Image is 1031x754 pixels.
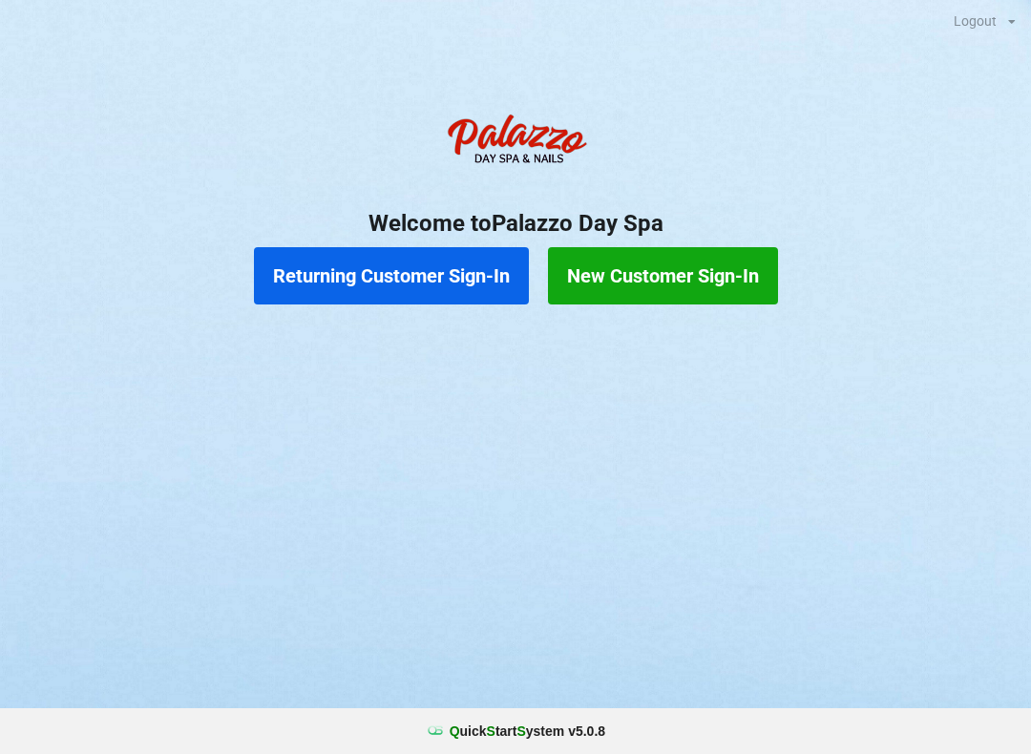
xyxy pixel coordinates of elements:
[548,247,778,304] button: New Customer Sign-In
[954,14,997,28] div: Logout
[487,723,495,739] span: S
[426,722,445,741] img: favicon.ico
[516,723,525,739] span: S
[254,247,529,304] button: Returning Customer Sign-In
[439,104,592,180] img: PalazzoDaySpaNails-Logo.png
[450,722,605,741] b: uick tart ystem v 5.0.8
[450,723,460,739] span: Q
